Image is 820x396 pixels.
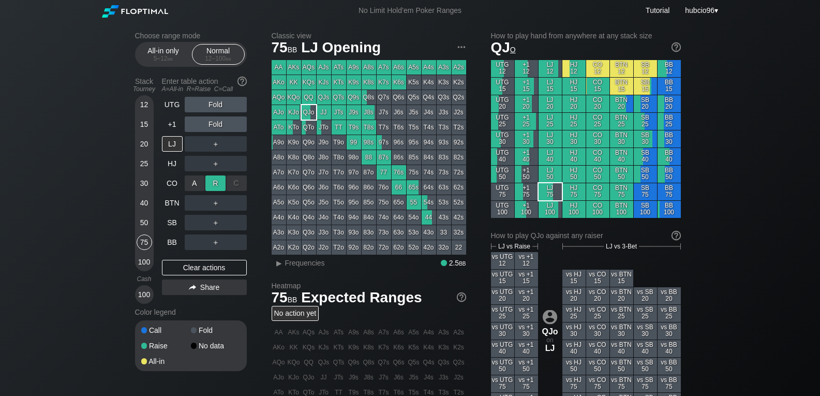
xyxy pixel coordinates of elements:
[162,234,183,250] div: BB
[137,116,152,132] div: 15
[362,195,376,210] div: 85o
[586,60,609,77] div: CO 12
[377,105,391,120] div: J7s
[634,166,657,183] div: SB 50
[392,195,406,210] div: 65o
[452,90,466,105] div: Q2s
[452,195,466,210] div: 52s
[456,291,467,303] img: help.32db89a4.svg
[586,95,609,112] div: CO 20
[670,230,682,241] img: help.32db89a4.svg
[317,60,331,75] div: AJs
[562,60,586,77] div: HJ 12
[658,201,681,218] div: BB 100
[272,225,286,240] div: A3o
[302,165,316,180] div: Q7o
[392,225,406,240] div: 63o
[377,165,391,180] div: 77
[162,136,183,152] div: LJ
[515,113,538,130] div: +1 25
[300,40,382,57] span: LJ Opening
[658,148,681,165] div: BB 40
[140,45,187,64] div: All-in only
[392,135,406,150] div: 96s
[347,165,361,180] div: 97o
[515,60,538,77] div: +1 12
[491,183,514,200] div: UTG 75
[287,240,301,255] div: K2o
[347,150,361,165] div: 98o
[437,150,451,165] div: 83s
[347,75,361,90] div: K9s
[562,130,586,148] div: HJ 30
[634,148,657,165] div: SB 40
[343,6,477,17] div: No Limit Hold’em Poker Ranges
[377,180,391,195] div: 76o
[185,156,247,171] div: ＋
[437,165,451,180] div: 73s
[272,75,286,90] div: AKo
[658,78,681,95] div: BB 15
[437,60,451,75] div: A3s
[317,240,331,255] div: J2o
[634,130,657,148] div: SB 30
[539,148,562,165] div: LJ 40
[610,148,633,165] div: BTN 40
[162,97,183,112] div: UTG
[377,195,391,210] div: 75o
[437,135,451,150] div: 93s
[562,113,586,130] div: HJ 25
[407,135,421,150] div: 95s
[658,60,681,77] div: BB 12
[586,148,609,165] div: CO 40
[185,175,247,191] div: ＋
[302,195,316,210] div: Q5o
[562,183,586,200] div: HJ 75
[191,327,241,334] div: Fold
[562,201,586,218] div: HJ 100
[437,180,451,195] div: 63s
[539,113,562,130] div: LJ 25
[562,148,586,165] div: HJ 40
[422,210,436,225] div: 44
[317,165,331,180] div: J7o
[332,180,346,195] div: T6o
[317,150,331,165] div: J8o
[562,95,586,112] div: HJ 20
[347,105,361,120] div: J9s
[685,6,714,14] span: hubcio96
[332,195,346,210] div: T5o
[515,95,538,112] div: +1 20
[362,60,376,75] div: A8s
[131,85,158,93] div: Tourney
[317,135,331,150] div: J9o
[332,225,346,240] div: T3o
[191,342,241,349] div: No data
[610,183,633,200] div: BTN 75
[347,195,361,210] div: 95o
[332,135,346,150] div: T9o
[332,60,346,75] div: ATs
[407,60,421,75] div: A5s
[452,165,466,180] div: 72s
[437,120,451,135] div: T3s
[131,73,158,97] div: Stack
[272,60,286,75] div: AA
[205,175,226,191] div: R
[452,135,466,150] div: 92s
[586,201,609,218] div: CO 100
[452,75,466,90] div: K2s
[407,150,421,165] div: 85s
[287,120,301,135] div: KTo
[422,180,436,195] div: 64s
[658,130,681,148] div: BB 30
[302,90,316,105] div: QQ
[347,135,361,150] div: 99
[185,97,247,112] div: Fold
[287,90,301,105] div: KQo
[362,210,376,225] div: 84o
[539,78,562,95] div: LJ 15
[137,195,152,211] div: 40
[195,45,242,64] div: Normal
[287,75,301,90] div: KK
